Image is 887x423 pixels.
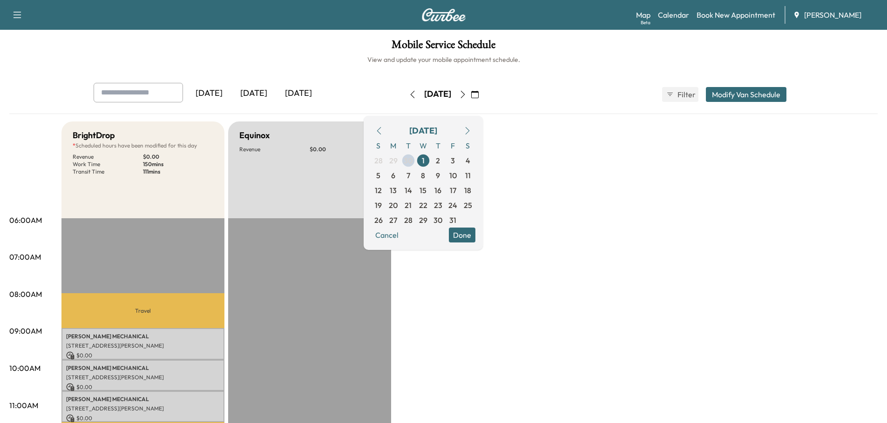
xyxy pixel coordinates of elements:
[371,138,386,153] span: S
[66,383,220,391] p: $ 0.00
[662,87,698,102] button: Filter
[9,289,42,300] p: 08:00AM
[66,396,220,403] p: [PERSON_NAME] MECHANICAL
[466,155,470,166] span: 4
[465,170,471,181] span: 11
[73,129,115,142] h5: BrightDrop
[239,146,310,153] p: Revenue
[421,170,425,181] span: 8
[419,200,427,211] span: 22
[409,124,437,137] div: [DATE]
[450,185,456,196] span: 17
[419,215,427,226] span: 29
[446,138,460,153] span: F
[405,200,412,211] span: 21
[422,155,425,166] span: 1
[187,83,231,104] div: [DATE]
[449,215,456,226] span: 31
[73,168,143,175] p: Transit Time
[375,200,382,211] span: 19
[66,374,220,381] p: [STREET_ADDRESS][PERSON_NAME]
[448,200,457,211] span: 24
[404,155,413,166] span: 30
[143,161,213,168] p: 150 mins
[449,228,475,242] button: Done
[376,170,380,181] span: 5
[66,364,220,372] p: [PERSON_NAME] MECHANICAL
[310,146,380,153] p: $ 0.00
[706,87,786,102] button: Modify Van Schedule
[406,170,410,181] span: 7
[9,55,878,64] h6: View and update your mobile appointment schedule.
[658,9,689,20] a: Calendar
[66,414,220,423] p: $ 0.00
[451,155,455,166] span: 3
[73,142,213,149] p: Scheduled hours have been modified for this day
[73,161,143,168] p: Work Time
[449,170,457,181] span: 10
[390,185,397,196] span: 13
[73,153,143,161] p: Revenue
[677,89,694,100] span: Filter
[389,155,398,166] span: 29
[424,88,451,100] div: [DATE]
[389,200,398,211] span: 20
[404,215,413,226] span: 28
[66,351,220,360] p: $ 0.00
[436,155,440,166] span: 2
[405,185,412,196] span: 14
[9,325,42,336] p: 09:00AM
[9,251,41,262] p: 07:00AM
[436,170,440,181] span: 9
[464,200,472,211] span: 25
[391,170,395,181] span: 6
[374,155,383,166] span: 28
[9,400,38,411] p: 11:00AM
[401,138,416,153] span: T
[61,293,224,328] p: Travel
[9,215,42,226] p: 06:00AM
[66,405,220,412] p: [STREET_ADDRESS][PERSON_NAME]
[420,185,427,196] span: 15
[239,129,270,142] h5: Equinox
[374,215,383,226] span: 26
[464,185,471,196] span: 18
[9,39,878,55] h1: Mobile Service Schedule
[276,83,321,104] div: [DATE]
[416,138,431,153] span: W
[66,333,220,340] p: [PERSON_NAME] MECHANICAL
[697,9,775,20] a: Book New Appointment
[431,138,446,153] span: T
[66,342,220,349] p: [STREET_ADDRESS][PERSON_NAME]
[434,200,442,211] span: 23
[143,153,213,161] p: $ 0.00
[143,168,213,175] p: 111 mins
[636,9,650,20] a: MapBeta
[386,138,401,153] span: M
[371,228,403,242] button: Cancel
[421,8,466,21] img: Curbee Logo
[460,138,475,153] span: S
[433,215,442,226] span: 30
[375,185,382,196] span: 12
[804,9,861,20] span: [PERSON_NAME]
[9,363,41,374] p: 10:00AM
[231,83,276,104] div: [DATE]
[434,185,441,196] span: 16
[389,215,397,226] span: 27
[641,19,650,26] div: Beta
